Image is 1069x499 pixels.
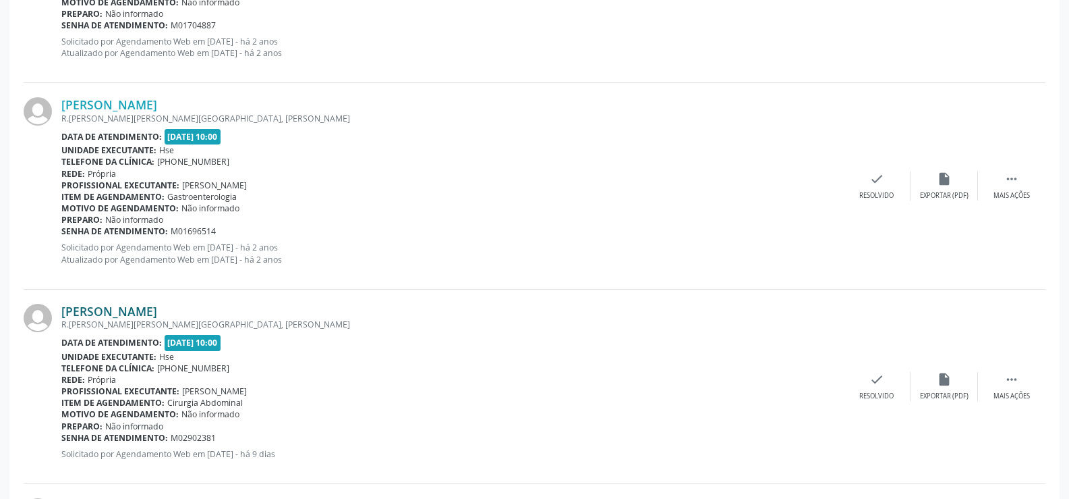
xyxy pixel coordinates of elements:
[105,421,163,432] span: Não informado
[157,363,229,374] span: [PHONE_NUMBER]
[61,97,157,112] a: [PERSON_NAME]
[88,168,116,180] span: Própria
[937,172,952,186] i: insert_drive_file
[61,304,157,319] a: [PERSON_NAME]
[869,172,884,186] i: check
[61,145,156,156] b: Unidade executante:
[61,397,165,409] b: Item de agendamento:
[181,203,239,214] span: Não informado
[181,409,239,420] span: Não informado
[171,226,216,237] span: M01696514
[171,20,216,31] span: M01704887
[937,372,952,387] i: insert_drive_file
[61,448,843,460] p: Solicitado por Agendamento Web em [DATE] - há 9 dias
[61,374,85,386] b: Rede:
[920,191,969,201] div: Exportar (PDF)
[165,129,221,145] span: [DATE] 10:00
[61,214,103,226] b: Preparo:
[859,191,894,201] div: Resolvido
[859,392,894,401] div: Resolvido
[61,131,162,142] b: Data de atendimento:
[182,180,247,191] span: [PERSON_NAME]
[24,304,52,332] img: img
[165,335,221,350] span: [DATE] 10:00
[61,180,179,191] b: Profissional executante:
[61,409,179,420] b: Motivo de agendamento:
[61,386,179,397] b: Profissional executante:
[1004,172,1019,186] i: 
[61,226,168,237] b: Senha de atendimento:
[61,421,103,432] b: Preparo:
[993,191,1030,201] div: Mais ações
[61,319,843,330] div: R.[PERSON_NAME][PERSON_NAME][GEOGRAPHIC_DATA], [PERSON_NAME]
[61,36,843,59] p: Solicitado por Agendamento Web em [DATE] - há 2 anos Atualizado por Agendamento Web em [DATE] - h...
[920,392,969,401] div: Exportar (PDF)
[24,97,52,126] img: img
[993,392,1030,401] div: Mais ações
[61,432,168,444] b: Senha de atendimento:
[61,191,165,203] b: Item de agendamento:
[61,20,168,31] b: Senha de atendimento:
[61,168,85,180] b: Rede:
[61,156,154,167] b: Telefone da clínica:
[105,214,163,226] span: Não informado
[61,113,843,124] div: R.[PERSON_NAME][PERSON_NAME][GEOGRAPHIC_DATA], [PERSON_NAME]
[182,386,247,397] span: [PERSON_NAME]
[61,8,103,20] b: Preparo:
[61,351,156,363] b: Unidade executante:
[61,363,154,374] b: Telefone da clínica:
[869,372,884,387] i: check
[167,191,237,203] span: Gastroenterologia
[157,156,229,167] span: [PHONE_NUMBER]
[159,351,174,363] span: Hse
[61,203,179,214] b: Motivo de agendamento:
[159,145,174,156] span: Hse
[1004,372,1019,387] i: 
[61,337,162,348] b: Data de atendimento:
[167,397,243,409] span: Cirurgia Abdominal
[171,432,216,444] span: M02902381
[105,8,163,20] span: Não informado
[88,374,116,386] span: Própria
[61,242,843,265] p: Solicitado por Agendamento Web em [DATE] - há 2 anos Atualizado por Agendamento Web em [DATE] - h...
